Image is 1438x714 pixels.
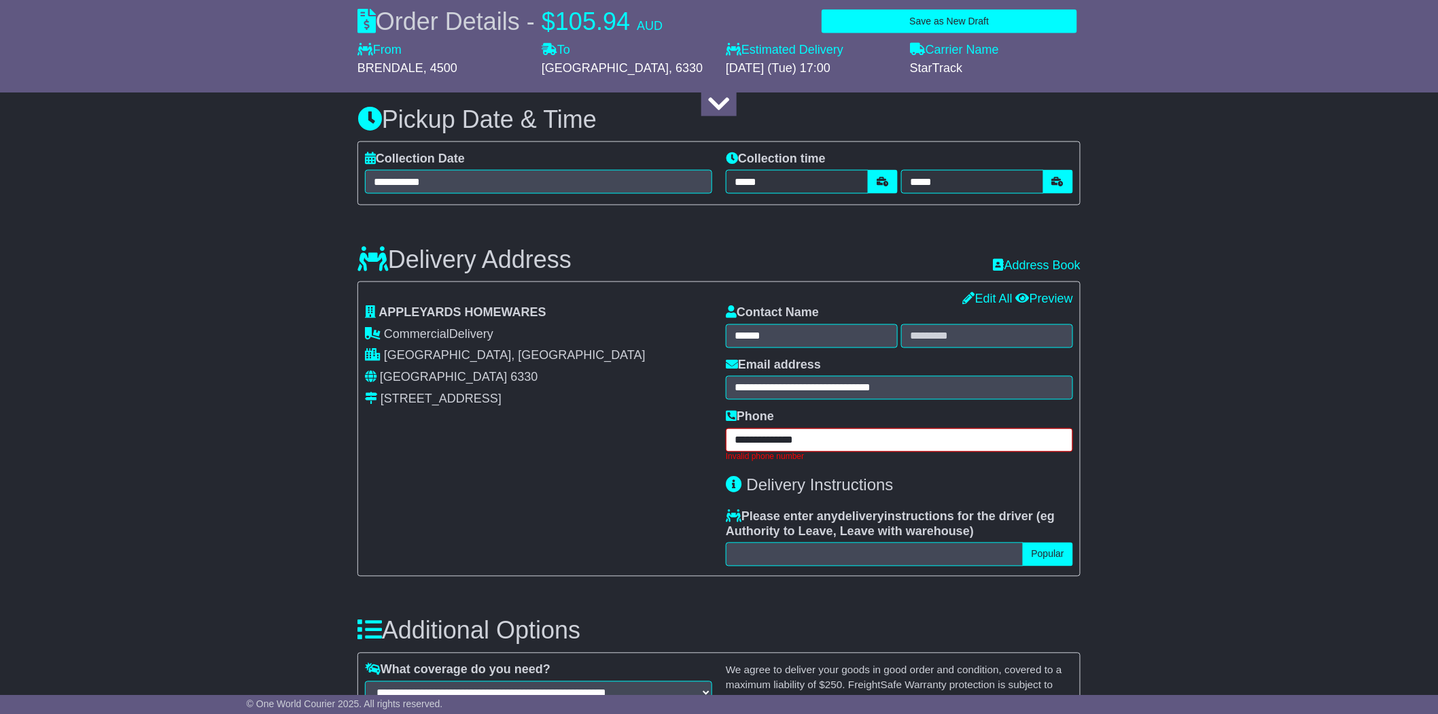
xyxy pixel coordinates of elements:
span: 105.94 [555,7,630,35]
span: © One World Courier 2025. All rights reserved. [247,698,443,709]
div: Order Details - [357,7,663,36]
span: BRENDALE [357,61,423,75]
a: Terms & Conditions [740,694,830,705]
span: delivery [838,510,884,524]
label: To [542,43,570,58]
span: [GEOGRAPHIC_DATA] [380,371,507,384]
div: Invalid phone number [726,452,1073,462]
span: AUD [637,19,663,33]
a: Address Book [994,258,1081,272]
label: Contact Name [726,306,819,321]
label: Please enter any instructions for the driver ( ) [726,510,1073,539]
div: StarTrack [910,61,1081,76]
span: APPLEYARDS HOMEWARES [379,306,546,320]
span: , 6330 [669,61,703,75]
span: 250 [825,679,843,691]
h3: Delivery Address [357,246,572,273]
span: Commercial [384,328,449,341]
span: [GEOGRAPHIC_DATA], [GEOGRAPHIC_DATA] [384,349,646,362]
h3: Pickup Date & Time [357,106,1081,133]
h3: Additional Options [357,617,1081,645]
label: Carrier Name [910,43,999,58]
label: Phone [726,410,774,425]
label: What coverage do you need? [365,663,550,678]
label: Estimated Delivery [726,43,896,58]
label: Email address [726,358,821,373]
a: Preview [1016,292,1073,305]
span: [GEOGRAPHIC_DATA] [542,61,669,75]
button: Popular [1023,543,1073,566]
span: 6330 [510,371,538,384]
div: [DATE] (Tue) 17:00 [726,61,896,76]
span: $ [542,7,555,35]
label: Collection Date [365,152,465,167]
span: , 4500 [423,61,457,75]
label: Collection time [726,152,826,167]
div: Delivery [365,328,712,343]
span: eg Authority to Leave, Leave with warehouse [726,510,1055,539]
button: Save as New Draft [822,10,1077,33]
div: [STREET_ADDRESS] [381,392,502,407]
span: Delivery Instructions [747,476,894,494]
label: From [357,43,402,58]
a: Edit All [963,292,1013,305]
small: We agree to deliver your goods in good order and condition, covered to a maximum liability of $ .... [726,664,1062,705]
